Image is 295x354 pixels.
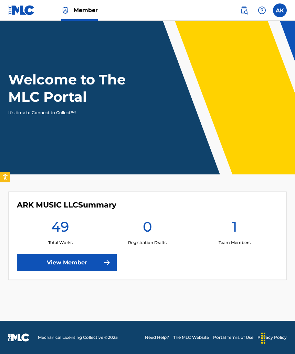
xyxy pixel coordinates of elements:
[128,240,167,246] p: Registration Drafts
[219,240,251,246] p: Team Members
[173,334,209,341] a: The MLC Website
[8,71,137,105] h1: Welcome to The MLC Portal
[257,334,287,341] a: Privacy Policy
[145,334,169,341] a: Need Help?
[38,334,118,341] span: Mechanical Licensing Collective © 2025
[213,334,253,341] a: Portal Terms of Use
[261,321,295,354] iframe: Chat Widget
[74,6,98,14] span: Member
[143,218,152,240] h1: 0
[17,200,116,210] h4: ARK MUSIC LLC
[103,259,111,267] img: f7272a7cc735f4ea7f67.svg
[48,240,73,246] p: Total Works
[8,333,30,342] img: logo
[51,218,69,240] h1: 49
[17,254,117,271] a: View Member
[258,328,269,348] div: Drag
[232,218,237,240] h1: 1
[255,3,269,17] div: Help
[273,3,287,17] div: User Menu
[8,110,128,116] p: It's time to Connect to Collect™!
[237,3,251,17] a: Public Search
[61,6,70,14] img: Top Rightsholder
[8,5,35,15] img: MLC Logo
[240,6,248,14] img: search
[258,6,266,14] img: help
